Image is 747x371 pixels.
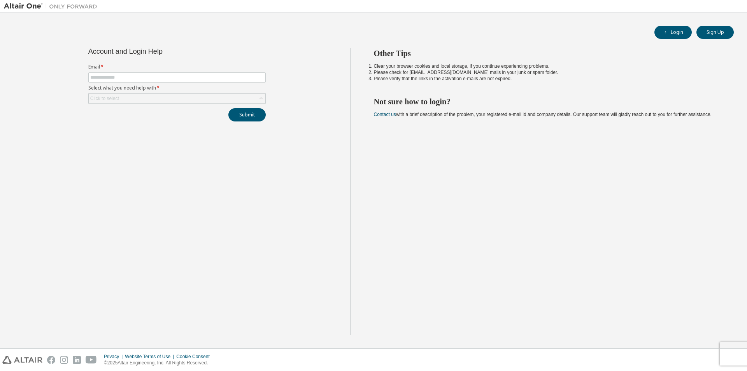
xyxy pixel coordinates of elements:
div: Cookie Consent [176,353,214,360]
h2: Not sure how to login? [374,97,720,107]
img: Altair One [4,2,101,10]
div: Website Terms of Use [125,353,176,360]
img: linkedin.svg [73,356,81,364]
li: Please check for [EMAIL_ADDRESS][DOMAIN_NAME] mails in your junk or spam folder. [374,69,720,76]
li: Please verify that the links in the activation e-mails are not expired. [374,76,720,82]
li: Clear your browser cookies and local storage, if you continue experiencing problems. [374,63,720,69]
img: instagram.svg [60,356,68,364]
div: Click to select [90,95,119,102]
img: youtube.svg [86,356,97,364]
div: Click to select [89,94,265,103]
span: with a brief description of the problem, your registered e-mail id and company details. Our suppo... [374,112,712,117]
img: altair_logo.svg [2,356,42,364]
div: Account and Login Help [88,48,230,55]
h2: Other Tips [374,48,720,58]
button: Submit [228,108,266,121]
label: Email [88,64,266,70]
div: Privacy [104,353,125,360]
button: Login [654,26,692,39]
button: Sign Up [696,26,734,39]
a: Contact us [374,112,396,117]
label: Select what you need help with [88,85,266,91]
img: facebook.svg [47,356,55,364]
p: © 2025 Altair Engineering, Inc. All Rights Reserved. [104,360,214,366]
